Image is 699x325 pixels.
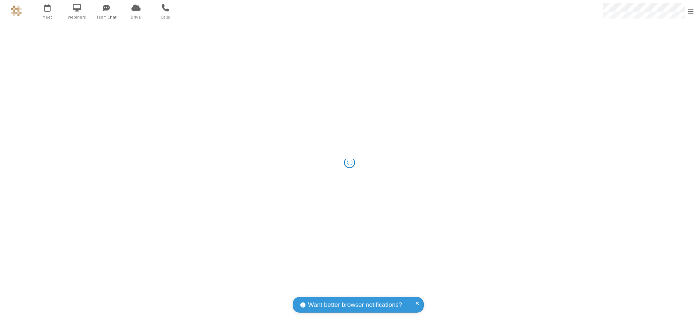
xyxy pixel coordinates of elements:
[34,14,61,20] span: Meet
[93,14,120,20] span: Team Chat
[11,5,22,16] img: QA Selenium DO NOT DELETE OR CHANGE
[63,14,91,20] span: Webinars
[122,14,150,20] span: Drive
[308,300,402,310] span: Want better browser notifications?
[152,14,179,20] span: Calls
